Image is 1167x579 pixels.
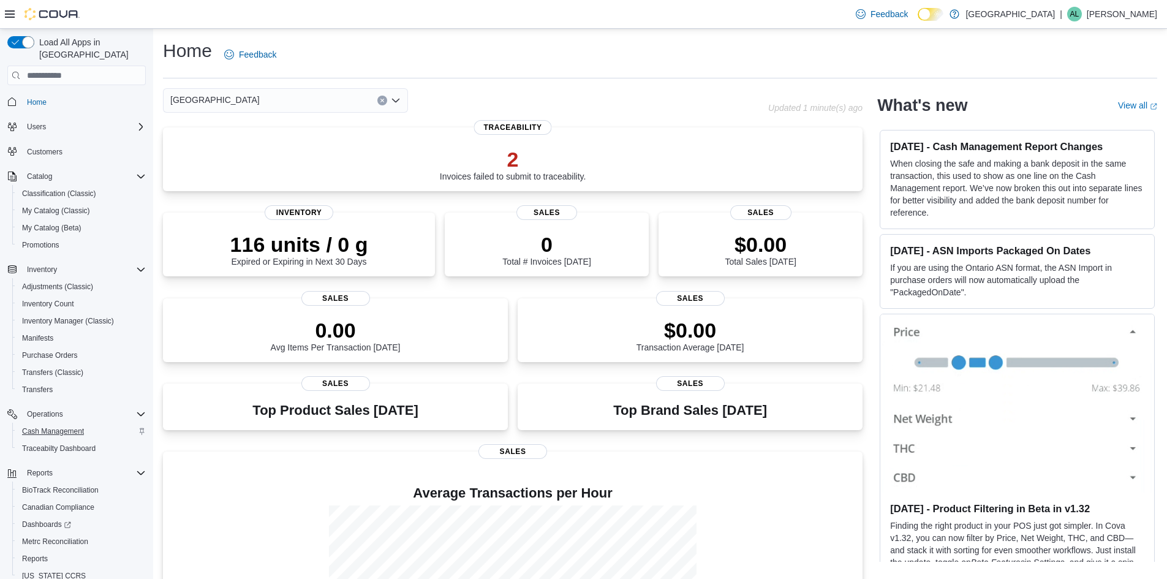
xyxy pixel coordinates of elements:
[22,145,67,159] a: Customers
[12,381,151,398] button: Transfers
[890,157,1144,219] p: When closing the safe and making a bank deposit in the same transaction, this used to show as one...
[2,93,151,110] button: Home
[1060,7,1062,21] p: |
[22,299,74,309] span: Inventory Count
[12,202,151,219] button: My Catalog (Classic)
[12,423,151,440] button: Cash Management
[17,297,79,311] a: Inventory Count
[22,316,114,326] span: Inventory Manager (Classic)
[12,237,151,254] button: Promotions
[27,147,62,157] span: Customers
[440,147,586,172] p: 2
[12,499,151,516] button: Canadian Compliance
[22,94,146,109] span: Home
[17,186,146,201] span: Classification (Classic)
[17,382,58,397] a: Transfers
[230,232,368,267] div: Expired or Expiring in Next 30 Days
[25,8,80,20] img: Cova
[12,219,151,237] button: My Catalog (Beta)
[730,205,791,220] span: Sales
[22,485,99,495] span: BioTrack Reconciliation
[17,331,58,346] a: Manifests
[271,318,401,352] div: Avg Items Per Transaction [DATE]
[22,407,68,422] button: Operations
[17,534,146,549] span: Metrc Reconciliation
[440,147,586,181] div: Invoices failed to submit to traceability.
[22,368,83,377] span: Transfers (Classic)
[890,244,1144,257] h3: [DATE] - ASN Imports Packaged On Dates
[22,466,146,480] span: Reports
[22,262,146,277] span: Inventory
[17,382,146,397] span: Transfers
[1070,7,1079,21] span: AL
[656,376,725,391] span: Sales
[12,295,151,312] button: Inventory Count
[22,385,53,395] span: Transfers
[725,232,796,257] p: $0.00
[17,534,93,549] a: Metrc Reconciliation
[27,122,46,132] span: Users
[17,314,146,328] span: Inventory Manager (Classic)
[27,468,53,478] span: Reports
[22,333,53,343] span: Manifests
[301,291,370,306] span: Sales
[17,441,146,456] span: Traceabilty Dashboard
[17,348,83,363] a: Purchase Orders
[22,189,96,199] span: Classification (Classic)
[17,221,146,235] span: My Catalog (Beta)
[768,103,863,113] p: Updated 1 minute(s) ago
[12,533,151,550] button: Metrc Reconciliation
[877,96,967,115] h2: What's new
[12,482,151,499] button: BioTrack Reconciliation
[27,409,63,419] span: Operations
[17,551,146,566] span: Reports
[22,502,94,512] span: Canadian Compliance
[725,232,796,267] div: Total Sales [DATE]
[34,36,146,61] span: Load All Apps in [GEOGRAPHIC_DATA]
[17,517,146,532] span: Dashboards
[27,265,57,274] span: Inventory
[971,558,1025,567] em: Beta Features
[22,223,81,233] span: My Catalog (Beta)
[27,97,47,107] span: Home
[2,464,151,482] button: Reports
[12,330,151,347] button: Manifests
[22,95,51,110] a: Home
[239,48,276,61] span: Feedback
[265,205,333,220] span: Inventory
[1067,7,1082,21] div: Ashley Lehman-Preine
[851,2,913,26] a: Feedback
[22,119,146,134] span: Users
[12,185,151,202] button: Classification (Classic)
[12,347,151,364] button: Purchase Orders
[2,406,151,423] button: Operations
[890,262,1144,298] p: If you are using the Ontario ASN format, the ASN Import in purchase orders will now automatically...
[12,516,151,533] a: Dashboards
[516,205,578,220] span: Sales
[22,520,71,529] span: Dashboards
[12,550,151,567] button: Reports
[2,261,151,278] button: Inventory
[17,424,89,439] a: Cash Management
[1087,7,1157,21] p: [PERSON_NAME]
[17,221,86,235] a: My Catalog (Beta)
[12,312,151,330] button: Inventory Manager (Classic)
[17,203,95,218] a: My Catalog (Classic)
[17,365,88,380] a: Transfers (Classic)
[17,203,146,218] span: My Catalog (Classic)
[173,486,853,501] h4: Average Transactions per Hour
[22,169,57,184] button: Catalog
[17,500,146,515] span: Canadian Compliance
[22,537,88,547] span: Metrc Reconciliation
[22,466,58,480] button: Reports
[22,169,146,184] span: Catalog
[2,168,151,185] button: Catalog
[502,232,591,267] div: Total # Invoices [DATE]
[391,96,401,105] button: Open list of options
[12,364,151,381] button: Transfers (Classic)
[1150,103,1157,110] svg: External link
[17,441,100,456] a: Traceabilty Dashboard
[17,483,104,498] a: BioTrack Reconciliation
[252,403,418,418] h3: Top Product Sales [DATE]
